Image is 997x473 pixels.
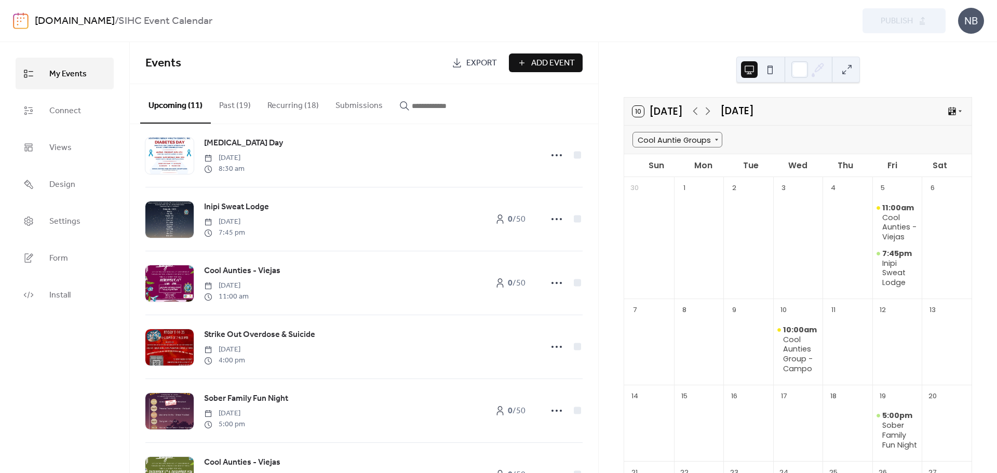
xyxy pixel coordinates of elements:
a: 0/50 [484,210,536,228]
div: Tue [727,154,774,177]
span: Export [466,57,497,70]
span: 4:00 pm [204,355,245,366]
div: 9 [727,303,740,317]
a: Design [16,168,114,200]
div: Thu [821,154,869,177]
div: Sober Family Fun Night [872,411,922,450]
span: 11:00 am [204,291,249,302]
span: [DATE] [204,217,245,227]
a: Install [16,279,114,310]
span: My Events [49,66,87,82]
div: 15 [678,389,691,402]
span: / 50 [508,213,526,226]
div: 7 [628,303,641,317]
span: 5:00 pm [204,419,245,430]
span: Settings [49,213,80,229]
div: 17 [777,389,790,402]
span: 7:45pm [882,249,913,259]
div: Inipi Sweat Lodge [872,249,922,288]
div: 20 [926,389,939,402]
div: Cool Aunties Group - Campo [783,335,818,374]
span: / 50 [508,405,526,417]
div: 8 [678,303,691,317]
a: Form [16,242,114,274]
span: Sober Family Fun Night [204,393,288,405]
div: 13 [926,303,939,317]
div: 18 [826,389,840,402]
span: 8:30 am [204,164,245,174]
b: 0 [508,275,513,291]
a: 0/50 [484,401,536,420]
b: SIHC Event Calendar [118,11,212,31]
span: Views [49,140,72,156]
button: 10[DATE] [629,103,686,120]
span: 7:45 pm [204,227,245,238]
a: [MEDICAL_DATA] Day [204,137,283,150]
button: Recurring (18) [259,84,327,123]
div: 30 [628,181,641,195]
button: Past (19) [211,84,259,123]
div: Wed [774,154,821,177]
a: Cool Aunties - Viejas [204,264,280,278]
div: 19 [876,389,890,402]
div: NB [958,8,984,34]
div: Cool Aunties Group - Campo [773,325,823,374]
a: [DOMAIN_NAME] [35,11,115,31]
span: Add Event [531,57,575,70]
a: Export [444,53,505,72]
span: Connect [49,103,81,119]
a: 0/50 [484,274,536,292]
span: 5:00pm [882,411,914,421]
div: Sat [916,154,963,177]
div: Sober Family Fun Night [882,421,918,450]
a: Sober Family Fun Night [204,392,288,406]
button: Submissions [327,84,391,123]
span: Strike Out Overdose & Suicide [204,329,315,341]
span: [DATE] [204,280,249,291]
span: [DATE] [204,408,245,419]
div: Mon [680,154,727,177]
div: Inipi Sweat Lodge [882,259,918,288]
span: [DATE] [204,153,245,164]
button: Upcoming (11) [140,84,211,124]
div: 1 [678,181,691,195]
b: 0 [508,403,513,419]
div: 6 [926,181,939,195]
img: logo [13,12,29,29]
div: 11 [826,303,840,317]
span: 10:00am [783,325,818,335]
div: [DATE] [720,104,754,119]
div: 14 [628,389,641,402]
div: 12 [876,303,890,317]
div: Sun [632,154,680,177]
div: 5 [876,181,890,195]
span: Design [49,177,75,193]
div: 10 [777,303,790,317]
div: 3 [777,181,790,195]
span: [DATE] [204,344,245,355]
span: Events [145,52,181,75]
a: Inipi Sweat Lodge [204,200,269,214]
b: 0 [508,211,513,227]
span: Inipi Sweat Lodge [204,201,269,213]
span: Install [49,287,71,303]
div: 16 [727,389,740,402]
a: Views [16,131,114,163]
div: 4 [826,181,840,195]
span: / 50 [508,277,526,290]
a: Strike Out Overdose & Suicide [204,328,315,342]
a: Settings [16,205,114,237]
span: Cool Aunties - Viejas [204,265,280,277]
span: 11:00am [882,203,915,213]
button: Add Event [509,53,583,72]
a: Cool Aunties - Viejas [204,456,280,469]
div: Cool Aunties - Viejas [882,213,918,242]
a: My Events [16,58,114,89]
a: Connect [16,94,114,126]
div: Cool Aunties - Viejas [872,203,922,242]
div: 2 [727,181,740,195]
div: Fri [869,154,916,177]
